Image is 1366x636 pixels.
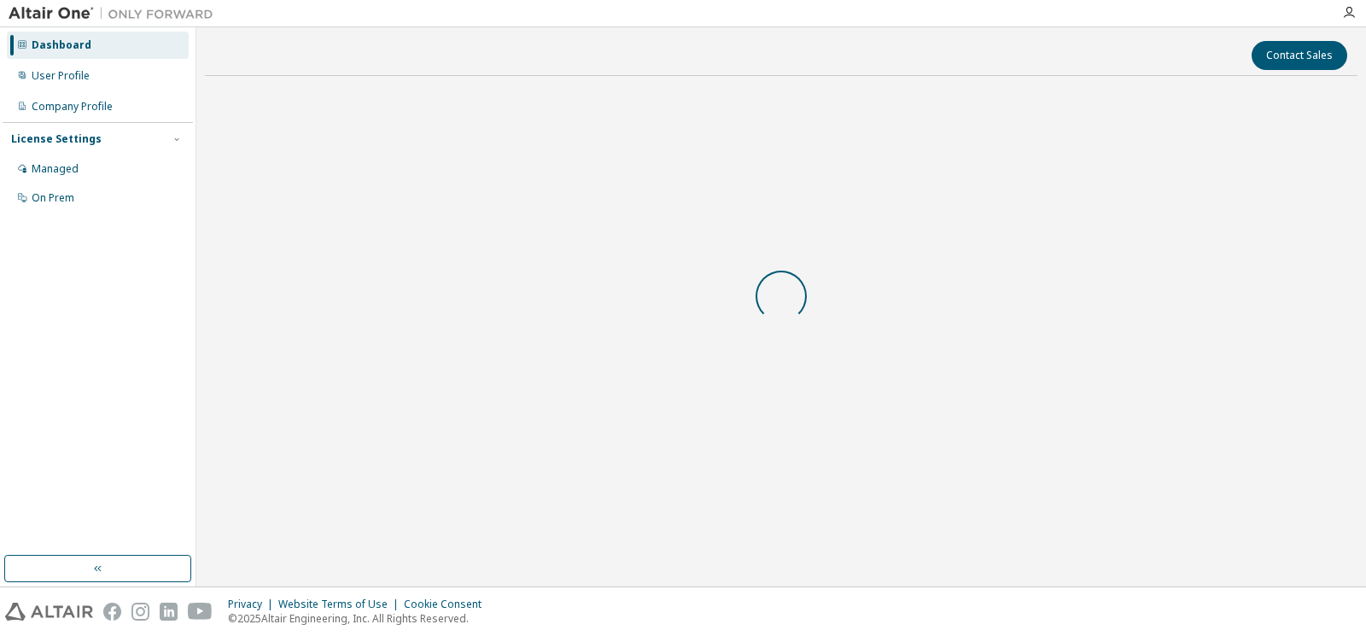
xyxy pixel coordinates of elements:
img: Altair One [9,5,222,22]
div: License Settings [11,132,102,146]
img: altair_logo.svg [5,603,93,621]
p: © 2025 Altair Engineering, Inc. All Rights Reserved. [228,611,492,626]
img: instagram.svg [131,603,149,621]
img: linkedin.svg [160,603,178,621]
div: User Profile [32,69,90,83]
div: Dashboard [32,38,91,52]
div: On Prem [32,191,74,205]
div: Cookie Consent [404,598,492,611]
img: youtube.svg [188,603,213,621]
div: Managed [32,162,79,176]
button: Contact Sales [1252,41,1347,70]
img: facebook.svg [103,603,121,621]
div: Privacy [228,598,278,611]
div: Website Terms of Use [278,598,404,611]
div: Company Profile [32,100,113,114]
